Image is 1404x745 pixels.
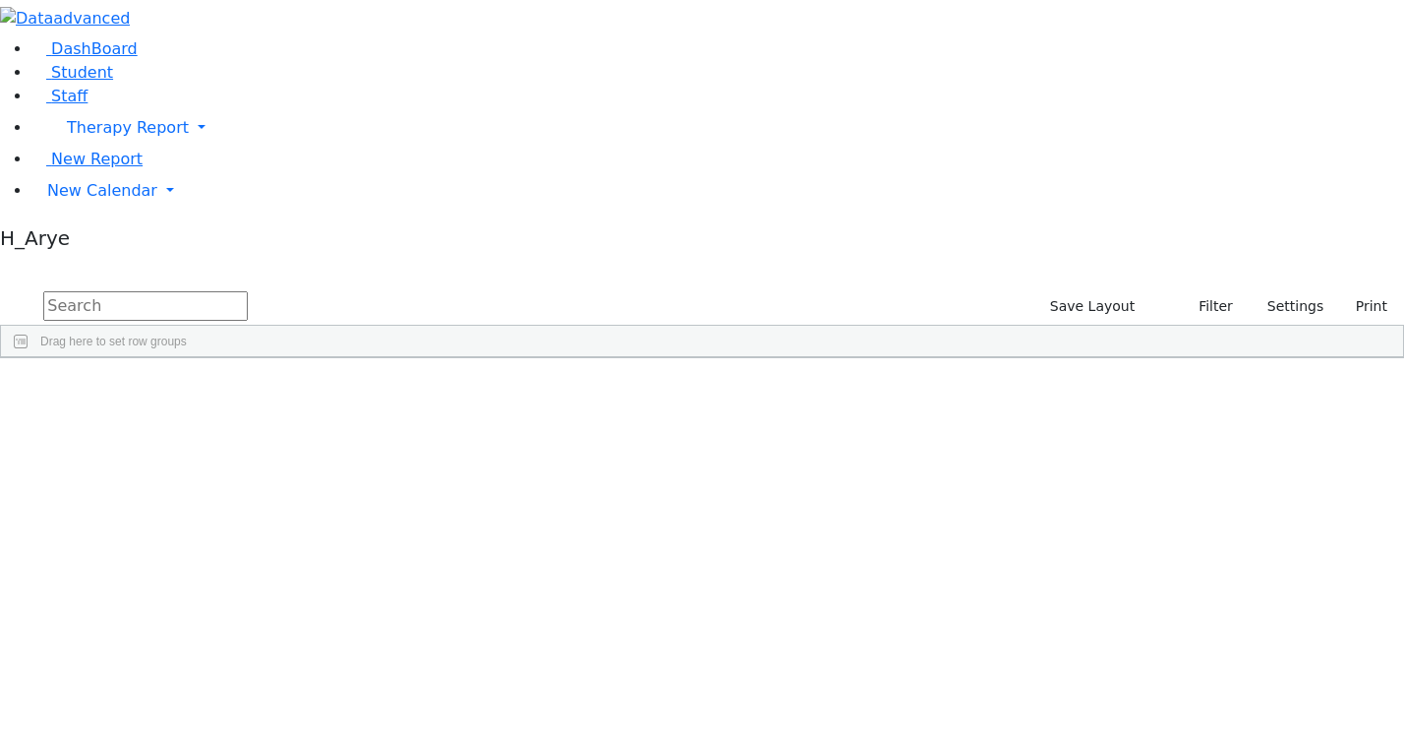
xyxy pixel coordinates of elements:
[31,150,143,168] a: New Report
[51,150,143,168] span: New Report
[31,171,1404,211] a: New Calendar
[1173,291,1242,322] button: Filter
[1332,291,1396,322] button: Print
[40,335,187,348] span: Drag here to set row groups
[31,63,113,82] a: Student
[47,181,157,200] span: New Calendar
[31,87,88,105] a: Staff
[51,87,88,105] span: Staff
[31,39,138,58] a: DashBoard
[51,63,113,82] span: Student
[1041,291,1143,322] button: Save Layout
[51,39,138,58] span: DashBoard
[67,118,189,137] span: Therapy Report
[1242,291,1332,322] button: Settings
[43,291,248,321] input: Search
[31,108,1404,148] a: Therapy Report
